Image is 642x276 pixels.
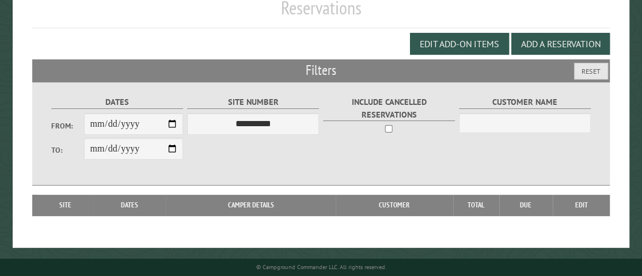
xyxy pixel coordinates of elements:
label: Include Cancelled Reservations [323,96,455,121]
label: Dates [51,96,183,109]
label: Site Number [187,96,319,109]
div: Keywords by Traffic [127,74,194,81]
button: Add a Reservation [511,33,610,55]
th: Due [499,195,553,215]
img: logo_orange.svg [18,18,28,28]
label: To: [51,145,84,156]
div: Domain: [DOMAIN_NAME] [30,30,127,39]
th: Camper Details [166,195,335,215]
img: website_grey.svg [18,30,28,39]
img: tab_domain_overview_orange.svg [31,73,40,82]
button: Reset [574,63,608,80]
img: tab_keywords_by_traffic_grey.svg [115,73,124,82]
th: Edit [553,195,610,215]
h2: Filters [32,59,610,81]
label: Customer Name [459,96,591,109]
th: Site [38,195,93,215]
th: Customer [336,195,453,215]
label: From: [51,120,84,131]
th: Dates [93,195,166,215]
th: Total [453,195,499,215]
small: © Campground Commander LLC. All rights reserved. [256,263,386,271]
button: Edit Add-on Items [410,33,509,55]
div: v 4.0.25 [32,18,56,28]
div: Domain Overview [44,74,103,81]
